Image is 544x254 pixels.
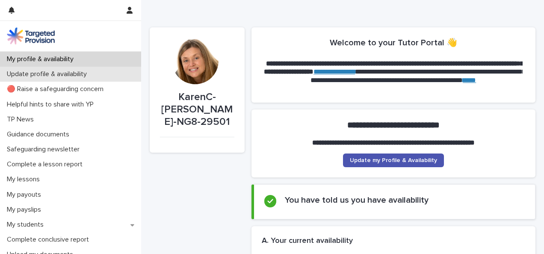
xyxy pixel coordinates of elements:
p: My students [3,221,50,229]
p: Complete conclusive report [3,236,96,244]
p: My lessons [3,175,47,183]
p: My payslips [3,206,48,214]
p: Update profile & availability [3,70,94,78]
p: My profile & availability [3,55,80,63]
img: M5nRWzHhSzIhMunXDL62 [7,27,55,44]
p: My payouts [3,191,48,199]
h2: Welcome to your Tutor Portal 👋 [330,38,457,48]
span: Update my Profile & Availability [350,157,437,163]
p: KarenC-[PERSON_NAME]-NG8-29501 [160,91,234,128]
p: 🔴 Raise a safeguarding concern [3,85,110,93]
h2: A. Your current availability [262,236,353,246]
p: Guidance documents [3,130,76,139]
p: Helpful hints to share with YP [3,100,101,109]
p: Complete a lesson report [3,160,89,168]
p: TP News [3,115,41,124]
p: Safeguarding newsletter [3,145,86,154]
h2: You have told us you have availability [285,195,429,205]
a: Update my Profile & Availability [343,154,444,167]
